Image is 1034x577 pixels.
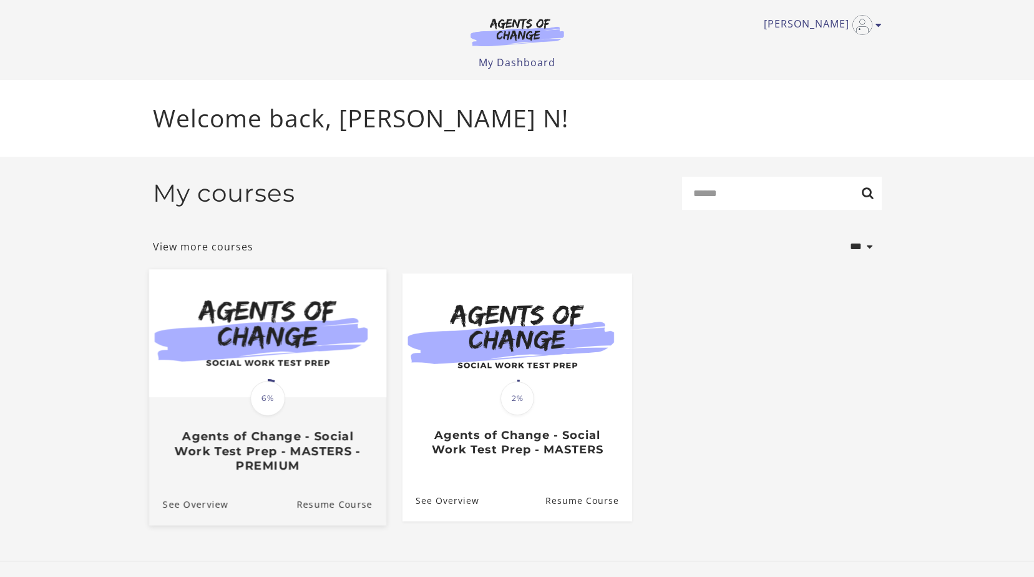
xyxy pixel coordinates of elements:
[153,239,253,254] a: View more courses
[416,428,618,456] h3: Agents of Change - Social Work Test Prep - MASTERS
[479,56,555,69] a: My Dashboard
[149,483,228,525] a: Agents of Change - Social Work Test Prep - MASTERS - PREMIUM: See Overview
[162,429,372,473] h3: Agents of Change - Social Work Test Prep - MASTERS - PREMIUM
[402,480,479,521] a: Agents of Change - Social Work Test Prep - MASTERS: See Overview
[545,480,632,521] a: Agents of Change - Social Work Test Prep - MASTERS: Resume Course
[500,382,534,415] span: 2%
[764,15,875,35] a: Toggle menu
[250,381,285,416] span: 6%
[153,179,295,208] h2: My courses
[457,17,577,46] img: Agents of Change Logo
[153,100,882,137] p: Welcome back, [PERSON_NAME] N!
[296,483,386,525] a: Agents of Change - Social Work Test Prep - MASTERS - PREMIUM: Resume Course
